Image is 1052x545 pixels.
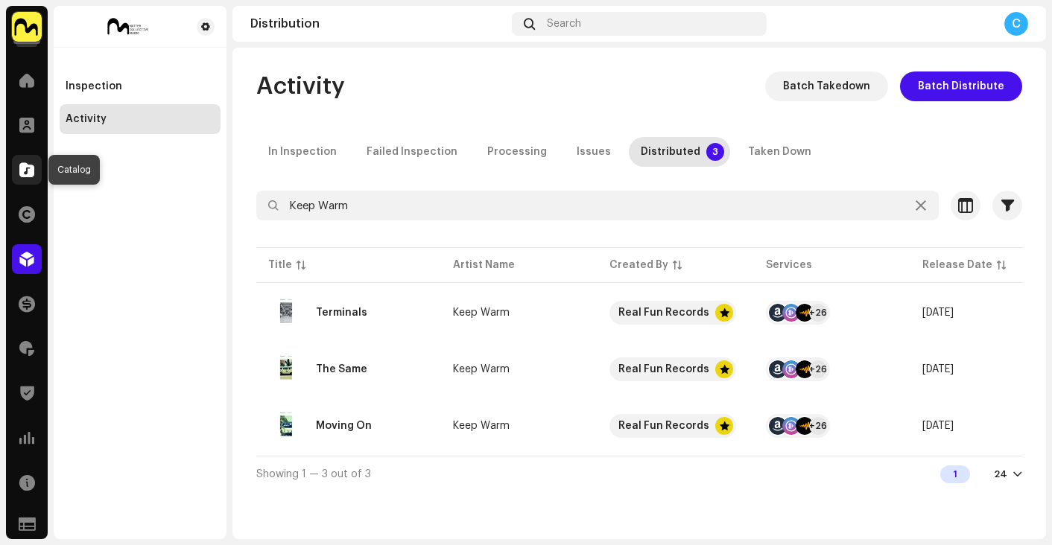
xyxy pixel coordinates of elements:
div: +26 [809,304,827,322]
img: 3f38092e-255d-4911-8f3b-d04b5313146f [268,295,304,331]
div: Keep Warm [453,307,510,318]
div: In Inspection [268,137,337,167]
div: 24 [994,468,1007,480]
div: Taken Down [748,137,811,167]
div: Real Fun Records [618,357,709,381]
span: Batch Takedown [783,71,870,101]
span: Aug 15, 2025 [922,364,954,375]
span: Real Fun Records [609,414,742,438]
input: Search [256,191,939,220]
span: Activity [256,71,345,101]
div: Keep Warm [453,421,510,431]
div: Created By [609,258,668,272]
span: Jul 18, 2025 [922,421,954,431]
div: Distributed [641,137,700,167]
div: Distribution [250,18,506,30]
re-m-nav-item: Inspection [60,71,221,101]
div: Real Fun Records [618,414,709,438]
div: Failed Inspection [367,137,457,167]
span: Oct 10, 2025 [922,307,954,318]
img: 368c341f-7fd0-4703-93f4-7343ca3ef757 [66,18,191,36]
span: Search [547,18,581,30]
span: Showing 1 — 3 out of 3 [256,469,371,479]
div: Terminals [316,307,367,318]
img: 5bd69a14-c99a-4bc3-b8b0-8805f8c565a5 [268,351,304,387]
span: Keep Warm [453,364,586,375]
div: Issues [577,137,611,167]
div: C [1004,12,1028,36]
img: 65236d32-0333-49ff-adeb-1d9f9b0e3ac0 [268,408,304,444]
div: +26 [809,360,827,378]
div: Title [268,258,292,272]
button: Batch Takedown [765,71,888,101]
p-badge: 3 [706,143,724,161]
span: Batch Distribute [918,71,1004,101]
div: 1 [940,465,970,483]
span: Real Fun Records [609,357,742,381]
div: Keep Warm [453,364,510,375]
span: Keep Warm [453,307,586,318]
div: Moving On [316,421,372,431]
div: The Same [316,364,367,375]
span: Real Fun Records [609,301,742,325]
re-m-nav-item: Activity [60,104,221,134]
span: Keep Warm [453,421,586,431]
div: Real Fun Records [618,301,709,325]
div: Processing [487,137,547,167]
button: Batch Distribute [900,71,1022,101]
div: Inspection [66,80,122,92]
img: 1276ee5d-5357-4eee-b3c8-6fdbc920d8e6 [12,12,42,42]
div: Activity [66,113,107,125]
div: +26 [809,417,827,435]
div: Release Date [922,258,992,272]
